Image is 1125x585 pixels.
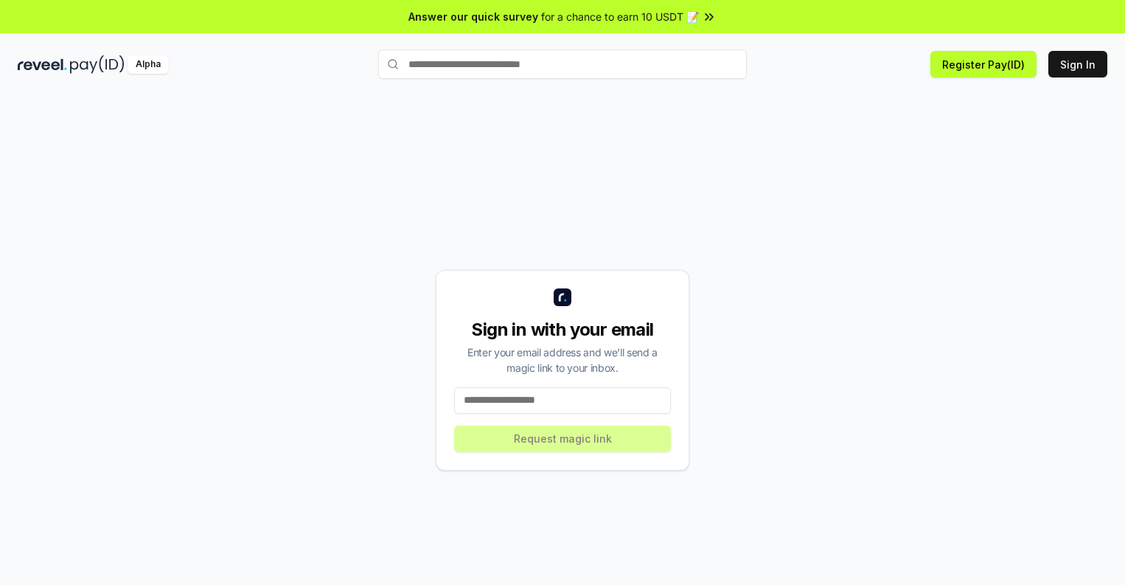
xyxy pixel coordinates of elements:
img: reveel_dark [18,55,67,74]
div: Sign in with your email [454,318,671,342]
button: Register Pay(ID) [930,51,1037,77]
span: for a chance to earn 10 USDT 📝 [541,9,699,24]
div: Enter your email address and we’ll send a magic link to your inbox. [454,345,671,375]
img: pay_id [70,55,125,74]
img: logo_small [554,288,571,306]
button: Sign In [1048,51,1107,77]
span: Answer our quick survey [408,9,538,24]
div: Alpha [128,55,169,74]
